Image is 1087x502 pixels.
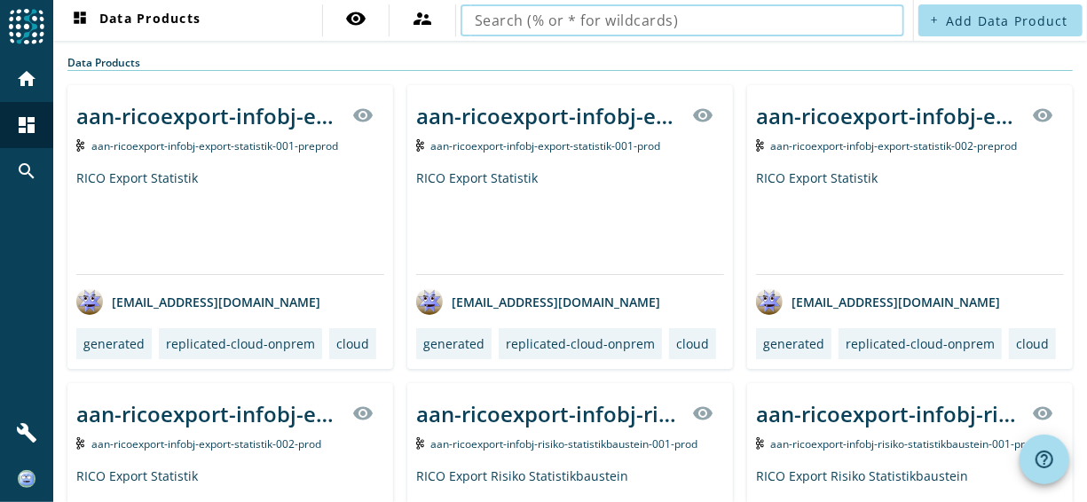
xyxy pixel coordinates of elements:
div: [EMAIL_ADDRESS][DOMAIN_NAME] [416,288,660,315]
input: Search (% or * for wildcards) [475,10,890,31]
div: RICO Export Statistik [76,169,384,274]
span: Kafka Topic: aan-ricoexport-infobj-export-statistik-002-preprod [771,138,1018,153]
mat-icon: visibility [352,105,374,126]
div: replicated-cloud-onprem [506,335,655,352]
div: RICO Export Statistik [416,169,724,274]
span: Kafka Topic: aan-ricoexport-infobj-risiko-statistikbaustein-001-preprod [771,436,1055,451]
mat-icon: visibility [1032,403,1053,424]
span: Kafka Topic: aan-ricoexport-infobj-risiko-statistikbaustein-001-prod [431,436,698,451]
img: Kafka Topic: aan-ricoexport-infobj-risiko-statistikbaustein-001-preprod [756,437,764,450]
mat-icon: visibility [352,403,374,424]
div: cloud [676,335,709,352]
mat-icon: visibility [1032,105,1053,126]
img: Kafka Topic: aan-ricoexport-infobj-risiko-statistikbaustein-001-prod [416,437,424,450]
span: Kafka Topic: aan-ricoexport-infobj-export-statistik-001-prod [431,138,661,153]
div: aan-ricoexport-infobj-export-statistik-002-_stage_ [76,399,342,428]
div: RICO Export Statistik [756,169,1064,274]
span: Add Data Product [946,12,1068,29]
mat-icon: build [16,422,37,443]
mat-icon: add [929,15,939,25]
mat-icon: home [16,68,37,90]
span: Kafka Topic: aan-ricoexport-infobj-export-statistik-002-prod [91,436,321,451]
img: 321727e140b5189f451a128e5f2a6bb4 [18,470,35,488]
div: Data Products [67,55,1073,71]
img: Kafka Topic: aan-ricoexport-infobj-export-statistik-002-preprod [756,139,764,152]
div: generated [763,335,824,352]
img: avatar [416,288,443,315]
mat-icon: visibility [692,105,713,126]
div: replicated-cloud-onprem [846,335,995,352]
div: generated [423,335,484,352]
div: aan-ricoexport-infobj-risiko-statistikbaustein-001-_stage_ [756,399,1021,428]
div: cloud [1016,335,1049,352]
mat-icon: dashboard [69,10,91,31]
button: Data Products [62,4,208,36]
div: aan-ricoexport-infobj-export-statistik-002-_stage_ [756,101,1021,130]
img: Kafka Topic: aan-ricoexport-infobj-export-statistik-001-prod [416,139,424,152]
mat-icon: help_outline [1034,449,1055,470]
img: avatar [756,288,783,315]
div: [EMAIL_ADDRESS][DOMAIN_NAME] [76,288,320,315]
div: aan-ricoexport-infobj-export-statistik-001-_stage_ [416,101,681,130]
mat-icon: dashboard [16,114,37,136]
div: generated [83,335,145,352]
mat-icon: visibility [345,8,366,29]
img: spoud-logo.svg [9,9,44,44]
button: Add Data Product [918,4,1083,36]
mat-icon: search [16,161,37,182]
img: avatar [76,288,103,315]
div: aan-ricoexport-infobj-risiko-statistikbaustein-001-_stage_ [416,399,681,428]
span: Data Products [69,10,201,31]
mat-icon: visibility [692,403,713,424]
mat-icon: supervisor_account [412,8,433,29]
div: [EMAIL_ADDRESS][DOMAIN_NAME] [756,288,1000,315]
span: Kafka Topic: aan-ricoexport-infobj-export-statistik-001-preprod [91,138,338,153]
img: Kafka Topic: aan-ricoexport-infobj-export-statistik-002-prod [76,437,84,450]
div: cloud [336,335,369,352]
div: replicated-cloud-onprem [166,335,315,352]
img: Kafka Topic: aan-ricoexport-infobj-export-statistik-001-preprod [76,139,84,152]
div: aan-ricoexport-infobj-export-statistik-001-_stage_ [76,101,342,130]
